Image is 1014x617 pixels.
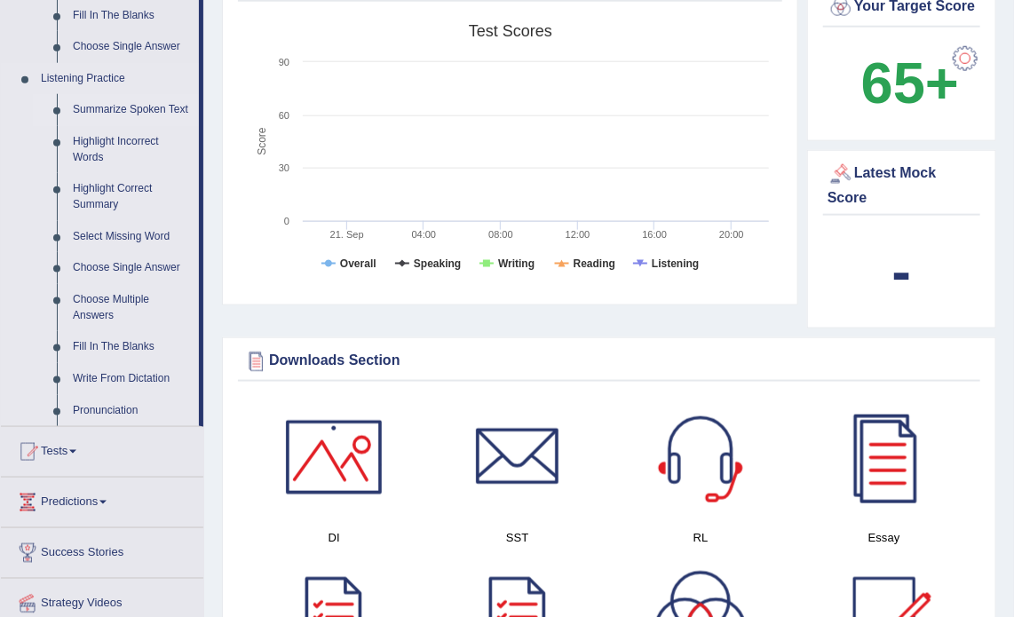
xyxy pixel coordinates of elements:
a: Write From Dictation [65,363,199,395]
a: Highlight Incorrect Words [65,126,199,173]
b: 65+ [861,51,959,115]
tspan: Reading [574,257,615,270]
text: 20:00 [719,229,744,240]
tspan: 21. Sep [330,229,364,240]
div: Downloads Section [242,348,976,375]
text: 04:00 [412,229,437,240]
a: Choose Single Answer [65,252,199,284]
h4: RL [618,528,784,547]
a: Listening Practice [33,63,199,95]
text: 16:00 [642,229,667,240]
tspan: Writing [498,257,535,270]
tspan: Listening [652,257,699,270]
a: Tests [1,427,203,471]
h4: Essay [802,528,968,547]
tspan: Speaking [414,257,461,270]
b: - [892,239,912,304]
text: 30 [279,162,289,173]
tspan: Score [256,128,268,156]
a: Pronunciation [65,395,199,427]
a: Choose Multiple Answers [65,284,199,331]
h4: DI [251,528,417,547]
a: Summarize Spoken Text [65,94,199,126]
div: Latest Mock Score [828,161,976,209]
text: 60 [279,110,289,121]
text: 0 [284,216,289,226]
a: Predictions [1,478,203,522]
a: Choose Single Answer [65,31,199,63]
tspan: Overall [340,257,376,270]
a: Fill In The Blanks [65,331,199,363]
text: 08:00 [488,229,513,240]
text: 90 [279,57,289,67]
a: Highlight Correct Summary [65,173,199,220]
a: Select Missing Word [65,221,199,253]
h4: SST [435,528,601,547]
a: Success Stories [1,528,203,573]
tspan: Test scores [469,22,552,40]
text: 12:00 [566,229,590,240]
